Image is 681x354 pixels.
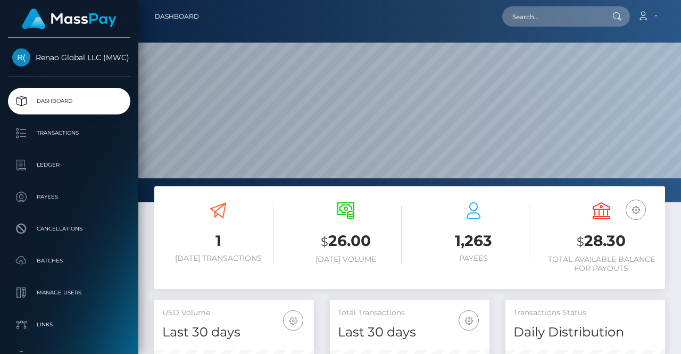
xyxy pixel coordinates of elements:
[22,9,117,29] img: MassPay Logo
[290,230,402,252] h3: 26.00
[8,53,130,62] span: Renao Global LLC (MWC)
[338,323,481,342] h4: Last 30 days
[12,285,126,301] p: Manage Users
[321,234,328,249] small: $
[12,221,126,237] p: Cancellations
[8,88,130,114] a: Dashboard
[12,253,126,269] p: Batches
[162,308,306,318] h5: USD Volume
[12,93,126,109] p: Dashboard
[8,152,130,178] a: Ledger
[8,311,130,338] a: Links
[162,254,274,263] h6: [DATE] Transactions
[162,230,274,251] h3: 1
[12,189,126,205] p: Payees
[577,234,584,249] small: $
[162,323,306,342] h4: Last 30 days
[502,6,602,27] input: Search...
[338,308,481,318] h5: Total Transactions
[155,5,199,28] a: Dashboard
[513,323,657,342] h4: Daily Distribution
[8,184,130,210] a: Payees
[8,248,130,274] a: Batches
[8,120,130,146] a: Transactions
[545,230,657,252] h3: 28.30
[513,308,657,318] h5: Transactions Status
[418,230,529,251] h3: 1,263
[12,48,30,67] img: Renao Global LLC (MWC)
[8,279,130,306] a: Manage Users
[12,125,126,141] p: Transactions
[290,255,402,264] h6: [DATE] Volume
[8,216,130,242] a: Cancellations
[545,255,657,273] h6: Total Available Balance for Payouts
[12,157,126,173] p: Ledger
[12,317,126,333] p: Links
[418,254,529,263] h6: Payees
